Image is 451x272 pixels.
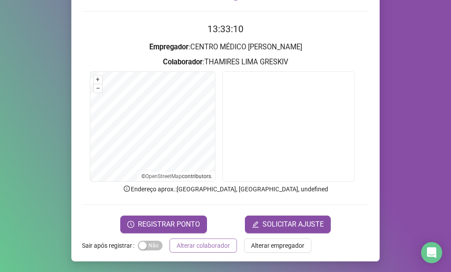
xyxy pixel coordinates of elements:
button: REGISTRAR PONTO [120,216,207,233]
div: Open Intercom Messenger [421,242,442,263]
p: Endereço aprox. : [GEOGRAPHIC_DATA], [GEOGRAPHIC_DATA], undefined [82,184,369,194]
button: – [94,84,102,93]
strong: Colaborador [163,58,203,66]
span: edit [252,221,259,228]
button: Alterar empregador [244,238,311,253]
h3: : CENTRO MÉDICO [PERSON_NAME] [82,41,369,53]
h3: : THAMIRES LIMA GRESKIV [82,56,369,68]
strong: Empregador [149,43,189,51]
time: 13:33:10 [207,24,244,34]
button: + [94,75,102,84]
span: Alterar empregador [251,241,304,250]
button: Alterar colaborador [170,238,237,253]
span: clock-circle [127,221,134,228]
li: © contributors. [141,173,212,179]
span: Alterar colaborador [177,241,230,250]
button: editSOLICITAR AJUSTE [245,216,331,233]
a: OpenStreetMap [145,173,182,179]
span: SOLICITAR AJUSTE [262,219,324,230]
span: REGISTRAR PONTO [138,219,200,230]
label: Sair após registrar [82,238,138,253]
span: info-circle [123,185,131,193]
